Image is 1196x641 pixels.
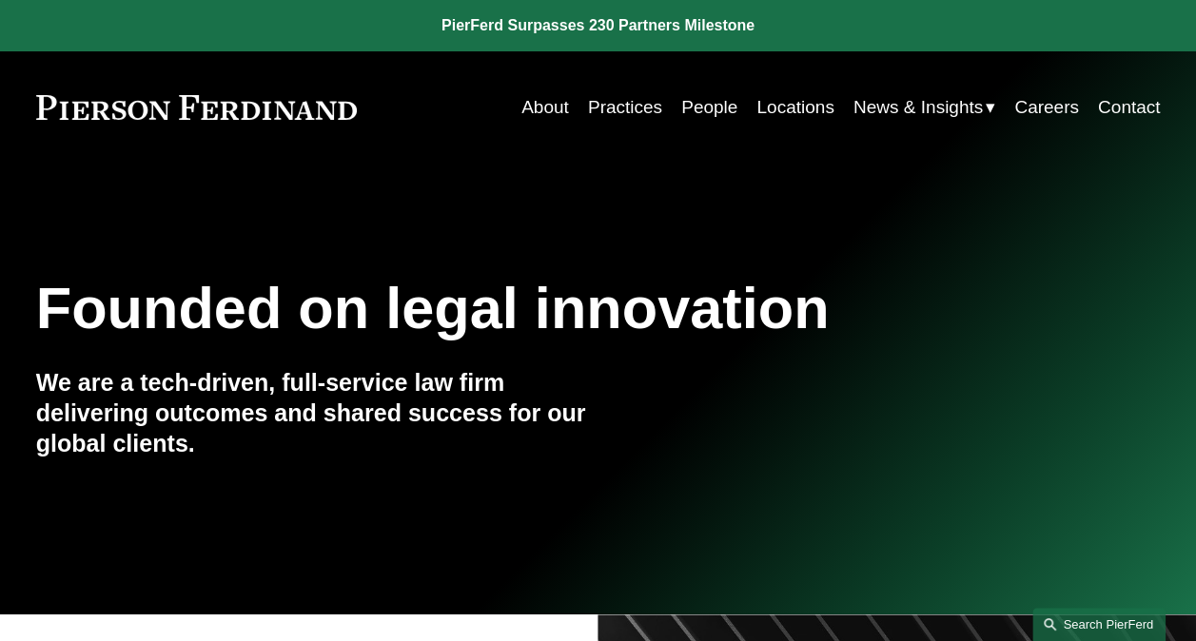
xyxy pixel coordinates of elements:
a: Practices [588,89,662,126]
a: Locations [756,89,833,126]
a: People [681,89,737,126]
a: Contact [1098,89,1160,126]
a: Careers [1014,89,1079,126]
span: News & Insights [853,91,983,124]
a: folder dropdown [853,89,995,126]
a: About [521,89,569,126]
h4: We are a tech-driven, full-service law firm delivering outcomes and shared success for our global... [36,368,598,458]
h1: Founded on legal innovation [36,275,973,341]
a: Search this site [1032,608,1166,641]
